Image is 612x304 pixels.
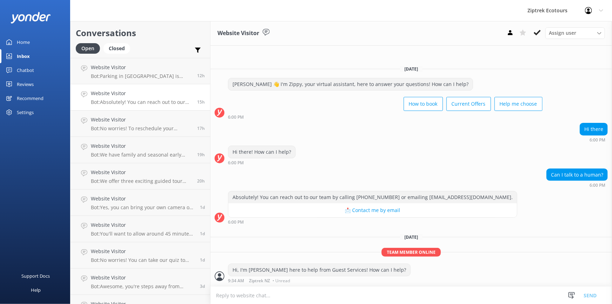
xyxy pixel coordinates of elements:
span: [DATE] [400,234,422,240]
a: Open [76,44,103,52]
h2: Conversations [76,26,205,40]
div: Closed [103,43,130,54]
div: Open [76,43,100,54]
div: Settings [17,105,34,119]
div: Sep 13 2025 06:00pm (UTC +12:00) Pacific/Auckland [546,183,608,187]
div: Can I talk to a human? [547,169,607,181]
a: Closed [103,44,134,52]
a: Website VisitorBot:You'll want to allow around 45 minutes to get up the gondola due to queuing an... [70,216,210,242]
a: Website VisitorBot:Parking in [GEOGRAPHIC_DATA] is quite limited, so we suggest not bringing your... [70,58,210,84]
p: Bot: Parking in [GEOGRAPHIC_DATA] is quite limited, so we suggest not bringing your car. There ar... [91,73,192,79]
button: Help me choose [495,97,543,111]
span: Sep 11 2025 08:51am (UTC +12:00) Pacific/Auckland [200,283,205,289]
p: Bot: We offer three exciting guided tour options with different prices: - Kereru 2-Line + Drop To... [91,178,192,184]
div: Home [17,35,30,49]
p: Bot: We have family and seasonal early bird discounts available, and they can change throughout t... [91,152,192,158]
a: Website VisitorBot:Yes, you can bring your own camera on the tour! Just make sure it has a neck s... [70,190,210,216]
div: Reviews [17,77,34,91]
a: Website VisitorBot:We offer three exciting guided tour options with different prices: - Kereru 2-... [70,163,210,190]
a: Website VisitorBot:We have family and seasonal early bird discounts available, and they can chang... [70,137,210,163]
span: Sep 13 2025 03:57pm (UTC +12:00) Pacific/Auckland [197,125,205,131]
h4: Website Visitor [91,168,192,176]
h4: Website Visitor [91,247,195,255]
div: Sep 13 2025 06:00pm (UTC +12:00) Pacific/Auckland [228,219,517,224]
div: Assign User [545,27,605,39]
button: How to book [404,97,443,111]
div: Sep 14 2025 09:34am (UTC +12:00) Pacific/Auckland [228,278,411,283]
p: Bot: Awesome, you're steps away from ziplining! It's easiest to book your zipline experience onli... [91,283,195,290]
p: Bot: No worries! To reschedule your booking, please contact our friendly Guest Services Team by e... [91,125,192,132]
div: Hi, I'm [PERSON_NAME] here to help from Guest Services! How can I help? [228,264,410,276]
div: Support Docs [22,269,50,283]
span: Ziptrek NZ [249,279,270,283]
h4: Website Visitor [91,221,195,229]
span: Sep 13 2025 02:29pm (UTC +12:00) Pacific/Auckland [197,152,205,158]
strong: 6:00 PM [228,161,244,165]
a: Website VisitorBot:No worries! To reschedule your booking, please contact our friendly Guest Serv... [70,111,210,137]
span: Team member online [382,248,441,257]
button: Current Offers [446,97,491,111]
strong: 6:00 PM [590,183,605,187]
div: Inbox [17,49,30,63]
h4: Website Visitor [91,142,192,150]
span: Assign user [549,29,576,37]
span: Sep 12 2025 10:32pm (UTC +12:00) Pacific/Auckland [200,231,205,237]
span: Sep 13 2025 01:30am (UTC +12:00) Pacific/Auckland [200,204,205,210]
button: 📩 Contact me by email [228,203,517,217]
p: Bot: No worries! You can take our quiz to help choose the best zipline adventure for you at [URL]... [91,257,195,263]
span: Sep 12 2025 05:49pm (UTC +12:00) Pacific/Auckland [200,257,205,263]
p: Bot: Yes, you can bring your own camera on the tour! Just make sure it has a neck strap or wrist ... [91,204,195,211]
span: [DATE] [400,66,422,72]
div: Sep 13 2025 06:00pm (UTC +12:00) Pacific/Auckland [228,114,543,119]
span: Sep 13 2025 01:23pm (UTC +12:00) Pacific/Auckland [197,178,205,184]
span: • Unread [273,279,290,283]
div: Recommend [17,91,43,105]
h4: Website Visitor [91,64,192,71]
h3: Website Visitor [217,29,259,38]
p: Bot: Absolutely! You can reach out to our team by calling [PHONE_NUMBER] or emailing [EMAIL_ADDRE... [91,99,192,105]
div: Help [31,283,41,297]
div: Sep 13 2025 06:00pm (UTC +12:00) Pacific/Auckland [580,137,608,142]
span: Sep 13 2025 08:40pm (UTC +12:00) Pacific/Auckland [197,73,205,79]
div: [PERSON_NAME] 👋 I'm Zippy, your virtual assistant, here to answer your questions! How can I help? [228,78,473,90]
div: Hi there! How can I help? [228,146,295,158]
span: Sep 13 2025 06:00pm (UTC +12:00) Pacific/Auckland [197,99,205,105]
h4: Website Visitor [91,274,195,282]
h4: Website Visitor [91,195,195,203]
h4: Website Visitor [91,116,192,124]
div: Absolutely! You can reach out to our team by calling [PHONE_NUMBER] or emailing [EMAIL_ADDRESS][D... [228,191,517,203]
a: Website VisitorBot:Awesome, you're steps away from ziplining! It's easiest to book your zipline e... [70,269,210,295]
strong: 6:00 PM [228,220,244,224]
a: Website VisitorBot:Absolutely! You can reach out to our team by calling [PHONE_NUMBER] or emailin... [70,84,210,111]
strong: 6:00 PM [228,115,244,119]
div: Sep 13 2025 06:00pm (UTC +12:00) Pacific/Auckland [228,160,296,165]
h4: Website Visitor [91,90,192,97]
strong: 6:00 PM [590,138,605,142]
img: yonder-white-logo.png [11,12,51,24]
p: Bot: You'll want to allow around 45 minutes to get up the gondola due to queuing and travel time.... [91,231,195,237]
div: Chatbot [17,63,34,77]
div: Hi there [580,123,607,135]
a: Website VisitorBot:No worries! You can take our quiz to help choose the best zipline adventure fo... [70,242,210,269]
strong: 9:34 AM [228,279,244,283]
